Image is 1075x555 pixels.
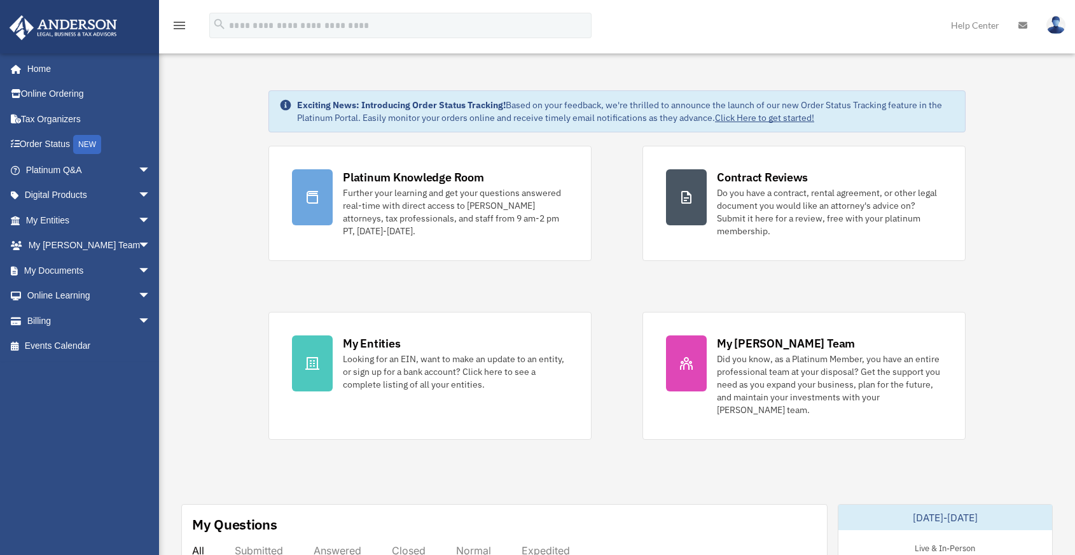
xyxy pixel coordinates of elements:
[715,112,814,123] a: Click Here to get started!
[138,308,163,334] span: arrow_drop_down
[642,146,966,261] a: Contract Reviews Do you have a contract, rental agreement, or other legal document you would like...
[212,17,226,31] i: search
[138,183,163,209] span: arrow_drop_down
[192,515,277,534] div: My Questions
[138,258,163,284] span: arrow_drop_down
[297,99,506,111] strong: Exciting News: Introducing Order Status Tracking!
[268,312,592,440] a: My Entities Looking for an EIN, want to make an update to an entity, or sign up for a bank accoun...
[138,157,163,183] span: arrow_drop_down
[138,283,163,309] span: arrow_drop_down
[9,233,170,258] a: My [PERSON_NAME] Teamarrow_drop_down
[73,135,101,154] div: NEW
[297,99,955,124] div: Based on your feedback, we're thrilled to announce the launch of our new Order Status Tracking fe...
[172,18,187,33] i: menu
[9,334,170,359] a: Events Calendar
[9,157,170,183] a: Platinum Q&Aarrow_drop_down
[343,186,568,237] div: Further your learning and get your questions answered real-time with direct access to [PERSON_NAM...
[717,353,942,416] div: Did you know, as a Platinum Member, you have an entire professional team at your disposal? Get th...
[9,308,170,334] a: Billingarrow_drop_down
[9,81,170,107] a: Online Ordering
[9,132,170,158] a: Order StatusNEW
[9,207,170,233] a: My Entitiesarrow_drop_down
[838,505,1053,530] div: [DATE]-[DATE]
[343,353,568,391] div: Looking for an EIN, want to make an update to an entity, or sign up for a bank account? Click her...
[9,283,170,309] a: Online Learningarrow_drop_down
[9,183,170,208] a: Digital Productsarrow_drop_down
[6,15,121,40] img: Anderson Advisors Platinum Portal
[268,146,592,261] a: Platinum Knowledge Room Further your learning and get your questions answered real-time with dire...
[9,258,170,283] a: My Documentsarrow_drop_down
[172,22,187,33] a: menu
[905,540,985,554] div: Live & In-Person
[717,169,808,185] div: Contract Reviews
[642,312,966,440] a: My [PERSON_NAME] Team Did you know, as a Platinum Member, you have an entire professional team at...
[138,207,163,234] span: arrow_drop_down
[1046,16,1065,34] img: User Pic
[717,335,855,351] div: My [PERSON_NAME] Team
[717,186,942,237] div: Do you have a contract, rental agreement, or other legal document you would like an attorney's ad...
[9,106,170,132] a: Tax Organizers
[343,169,484,185] div: Platinum Knowledge Room
[343,335,400,351] div: My Entities
[9,56,163,81] a: Home
[138,233,163,259] span: arrow_drop_down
